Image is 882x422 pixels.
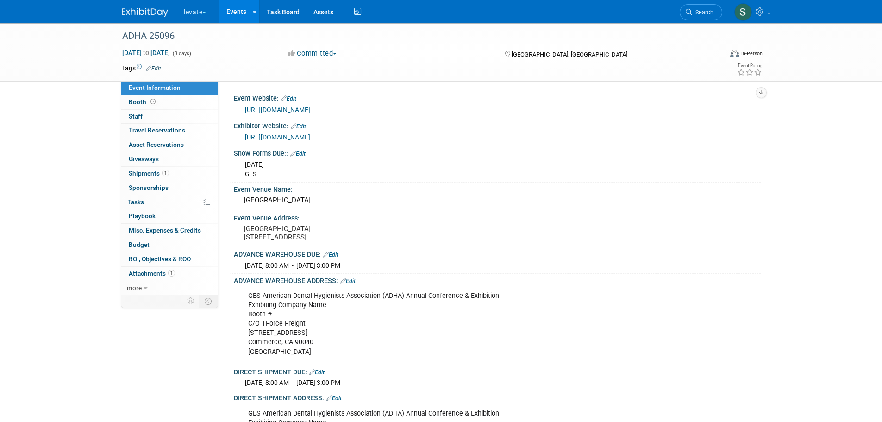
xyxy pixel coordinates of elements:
span: Booth not reserved yet [149,98,157,105]
a: Search [680,4,722,20]
a: Edit [146,65,161,72]
a: Travel Reservations [121,124,218,138]
span: Attachments [129,270,175,277]
div: Event Website: [234,91,761,103]
a: Giveaways [121,152,218,166]
span: Sponsorships [129,184,169,191]
span: Tasks [128,198,144,206]
span: [GEOGRAPHIC_DATA], [GEOGRAPHIC_DATA] [512,51,627,58]
pre: [GEOGRAPHIC_DATA] [STREET_ADDRESS] [244,225,443,241]
span: Search [692,9,713,16]
a: Edit [290,151,306,157]
div: Show Forms Due:: [234,146,761,158]
a: [URL][DOMAIN_NAME] [245,106,310,113]
button: Committed [285,49,340,58]
a: Edit [309,369,325,376]
a: Misc. Expenses & Credits [121,224,218,238]
a: Edit [323,252,338,258]
div: Event Venue Name: [234,183,761,194]
a: Booth [121,95,218,109]
span: Travel Reservations [129,126,185,134]
td: Toggle Event Tabs [199,295,218,307]
a: Edit [291,123,306,130]
img: ExhibitDay [122,8,168,17]
a: Sponsorships [121,181,218,195]
a: more [121,281,218,295]
div: DIRECT SHIPMENT ADDRESS: [234,391,761,403]
a: Edit [281,95,296,102]
span: Giveaways [129,155,159,163]
span: [DATE] [245,161,264,168]
div: GES [245,170,754,179]
span: [DATE] [DATE] [122,49,170,57]
div: GES American Dental Hygienists Association (ADHA) Annual Conference & Exhibition Exhibiting Compa... [242,287,659,361]
span: Booth [129,98,157,106]
div: In-Person [741,50,763,57]
a: Edit [340,278,356,284]
div: ADHA 25096 [119,28,708,44]
a: ROI, Objectives & ROO [121,252,218,266]
a: Asset Reservations [121,138,218,152]
span: Shipments [129,170,169,177]
img: Format-Inperson.png [730,50,739,57]
span: ROI, Objectives & ROO [129,255,191,263]
td: Tags [122,63,161,73]
span: 1 [162,170,169,176]
div: Event Venue Address: [234,211,761,223]
a: Playbook [121,209,218,223]
span: to [142,49,150,57]
a: Edit [326,395,342,402]
a: Tasks [121,195,218,209]
td: Personalize Event Tab Strip [183,295,199,307]
div: ADVANCE WAREHOUSE DUE: [234,247,761,259]
a: Staff [121,110,218,124]
img: Samantha Meyers [734,3,752,21]
div: [GEOGRAPHIC_DATA] [241,193,754,208]
div: DIRECT SHIPMENT DUE: [234,365,761,377]
div: Exhibitor Website: [234,119,761,131]
a: [URL][DOMAIN_NAME] [245,133,310,141]
span: (3 days) [172,50,191,57]
span: Event Information [129,84,181,91]
a: Event Information [121,81,218,95]
span: [DATE] 8:00 AM - [DATE] 3:00 PM [245,379,340,386]
div: Event Format [668,48,763,62]
span: Staff [129,113,143,120]
span: 1 [168,270,175,277]
div: Event Rating [737,63,762,68]
a: Budget [121,238,218,252]
span: more [127,284,142,291]
span: Misc. Expenses & Credits [129,227,201,234]
span: Budget [129,241,150,248]
div: ADVANCE WAREHOUSE ADDRESS: [234,274,761,286]
span: Playbook [129,212,156,220]
span: [DATE] 8:00 AM - [DATE] 3:00 PM [245,262,340,269]
a: Attachments1 [121,267,218,281]
span: Asset Reservations [129,141,184,148]
a: Shipments1 [121,167,218,181]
